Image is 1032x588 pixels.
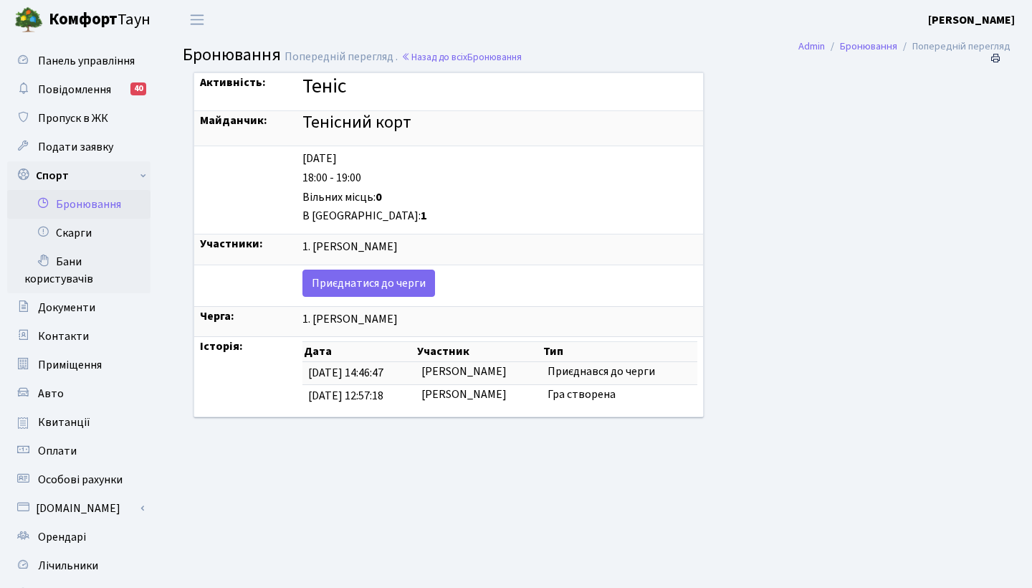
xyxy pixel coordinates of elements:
a: Лічильники [7,551,150,580]
span: Повідомлення [38,82,111,98]
div: Вільних місць: [302,189,697,206]
strong: Активність: [200,75,266,90]
td: [DATE] 14:46:47 [302,362,416,385]
span: Пропуск в ЖК [38,110,108,126]
span: Квитанції [38,414,90,430]
strong: Черга: [200,308,234,324]
span: Таун [49,8,150,32]
th: Дата [302,342,416,362]
h3: Теніс [302,75,697,99]
span: Бронювання [183,42,281,67]
strong: Майданчик: [200,113,267,128]
div: [DATE] [302,151,697,167]
span: Лічильники [38,558,98,574]
a: Приміщення [7,351,150,379]
td: [PERSON_NAME] [416,362,542,385]
a: Приєднатися до черги [302,270,435,297]
a: Спорт [7,161,150,190]
a: Контакти [7,322,150,351]
li: Попередній перегляд [897,39,1010,54]
a: Панель управління [7,47,150,75]
span: Гра створена [548,387,616,402]
a: Admin [798,39,825,54]
th: Участник [416,342,542,362]
span: Документи [38,300,95,316]
a: Подати заявку [7,133,150,161]
span: Подати заявку [38,139,113,155]
button: Переключити навігацію [179,8,215,32]
span: Приєднався до черги [548,364,655,379]
strong: Історія: [200,338,243,354]
span: Попередній перегляд . [285,49,398,65]
span: Контакти [38,328,89,344]
a: Повідомлення40 [7,75,150,104]
span: Приміщення [38,357,102,373]
a: Бронювання [840,39,897,54]
span: Орендарі [38,529,86,545]
b: [PERSON_NAME] [928,12,1015,28]
h4: Тенісний корт [302,113,697,133]
a: Орендарі [7,523,150,551]
span: Бронювання [467,50,522,64]
a: Скарги [7,219,150,247]
span: Особові рахунки [38,472,123,488]
a: [PERSON_NAME] [928,11,1015,29]
td: [PERSON_NAME] [416,385,542,407]
b: 1 [421,208,427,224]
a: Особові рахунки [7,465,150,494]
a: Бронювання [7,190,150,219]
span: Авто [38,386,64,402]
a: Бани користувачів [7,247,150,293]
span: Панель управління [38,53,135,69]
a: Пропуск в ЖК [7,104,150,133]
a: Оплати [7,437,150,465]
td: [DATE] 12:57:18 [302,385,416,407]
a: Документи [7,293,150,322]
a: Квитанції [7,408,150,437]
a: Авто [7,379,150,408]
a: [DOMAIN_NAME] [7,494,150,523]
nav: breadcrumb [777,32,1032,62]
span: Оплати [38,443,77,459]
b: 0 [376,189,382,205]
div: 1. [PERSON_NAME] [302,239,697,255]
a: Назад до всіхБронювання [401,50,522,64]
th: Тип [542,342,697,362]
img: logo.png [14,6,43,34]
div: 40 [130,82,146,95]
strong: Участники: [200,236,263,252]
div: 1. [PERSON_NAME] [302,311,697,328]
b: Комфорт [49,8,118,31]
div: В [GEOGRAPHIC_DATA]: [302,208,697,224]
div: 18:00 - 19:00 [302,170,697,186]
